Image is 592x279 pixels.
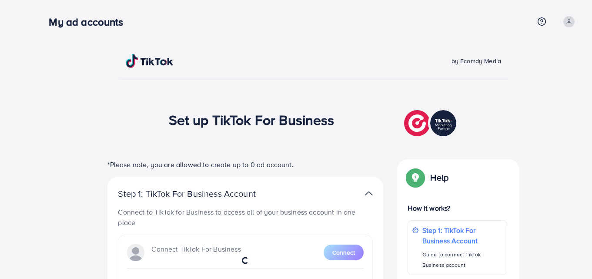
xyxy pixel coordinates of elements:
p: *Please note, you are allowed to create up to 0 ad account. [107,159,383,170]
p: Guide to connect TikTok Business account [422,249,502,270]
span: by Ecomdy Media [452,57,501,65]
img: TikTok partner [365,187,373,200]
img: TikTok [126,54,174,68]
p: How it works? [408,203,507,213]
p: Help [430,172,448,183]
h3: My ad accounts [49,16,130,28]
p: Step 1: TikTok For Business Account [422,225,502,246]
img: TikTok partner [404,108,458,138]
p: Step 1: TikTok For Business Account [118,188,283,199]
img: Popup guide [408,170,423,185]
h1: Set up TikTok For Business [169,111,334,128]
